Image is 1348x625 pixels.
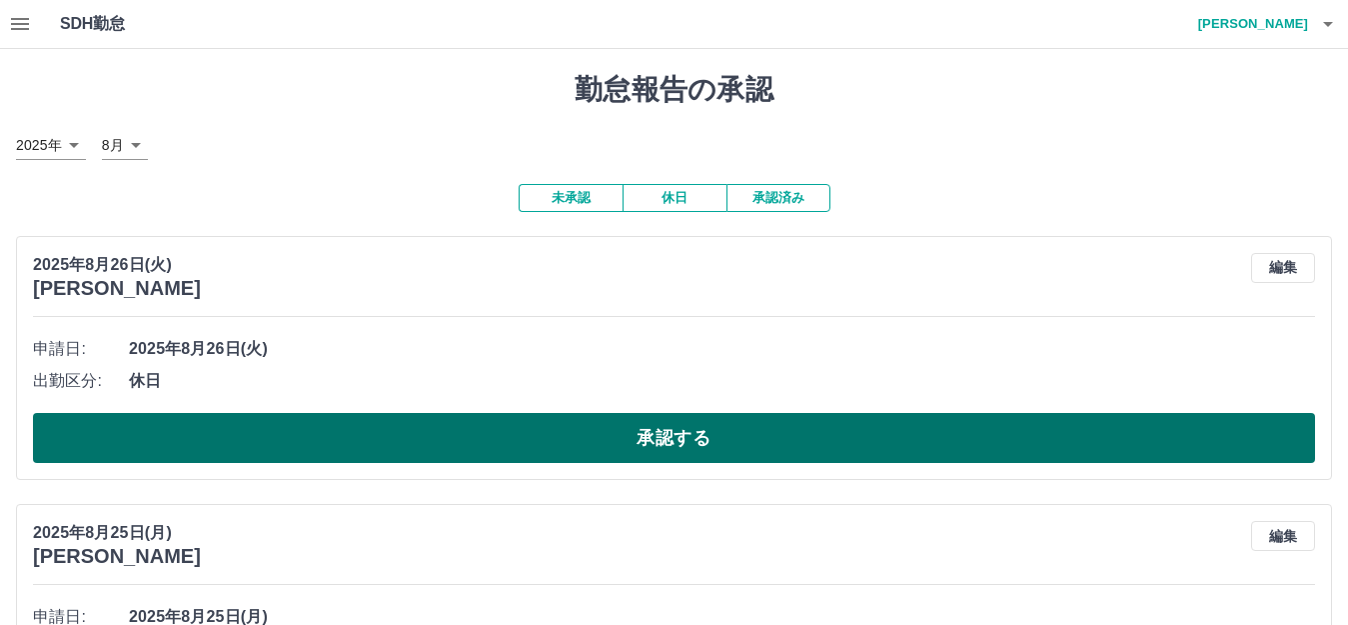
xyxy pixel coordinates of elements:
div: 8月 [102,131,148,160]
span: 休日 [129,369,1315,393]
span: 出勤区分: [33,369,129,393]
button: 休日 [623,184,726,212]
p: 2025年8月25日(月) [33,521,201,545]
button: 編集 [1251,521,1315,551]
span: 2025年8月26日(火) [129,337,1315,361]
span: 申請日: [33,337,129,361]
h3: [PERSON_NAME] [33,277,201,300]
h1: 勤怠報告の承認 [16,73,1332,107]
p: 2025年8月26日(火) [33,253,201,277]
button: 承認する [33,413,1315,463]
button: 未承認 [519,184,623,212]
button: 承認済み [726,184,830,212]
h3: [PERSON_NAME] [33,545,201,568]
div: 2025年 [16,131,86,160]
button: 編集 [1251,253,1315,283]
